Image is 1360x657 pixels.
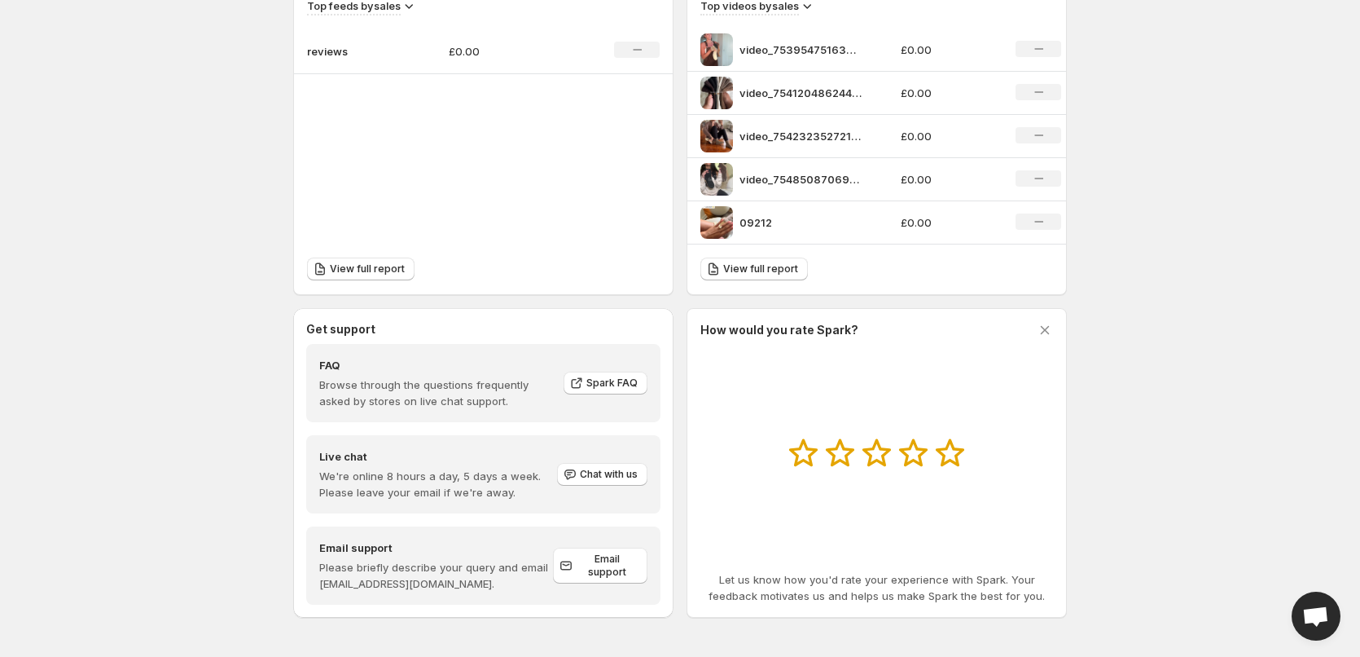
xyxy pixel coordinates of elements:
a: View full report [700,258,808,280]
a: Email support [553,548,647,584]
img: video_7542323527215549751 [700,120,733,152]
h3: Get support [306,321,375,337]
img: video_7539547516354825485 [700,33,733,66]
img: video_7541204862441229623 [700,77,733,109]
h4: FAQ [319,357,552,373]
p: 09212 [739,214,862,231]
p: video_7539547516354825485 [739,42,862,58]
p: Browse through the questions frequently asked by stores on live chat support. [319,377,552,409]
p: reviews [307,43,388,60]
span: Chat with us [580,468,638,481]
p: Let us know how you'd rate your experience with Spark. Your feedback motivates us and helps us ma... [700,571,1053,604]
p: Please briefly describe your query and email [EMAIL_ADDRESS][DOMAIN_NAME]. [319,559,553,592]
p: video_7542323527215549751 [739,128,862,144]
p: video_7541204862441229623 [739,85,862,101]
img: video_7548508706942487863 [700,163,733,196]
span: View full report [330,262,405,276]
p: £0.00 [901,85,997,101]
a: View full report [307,258,415,280]
p: £0.00 [901,128,997,144]
button: Chat with us [557,463,647,486]
a: Spark FAQ [564,372,647,395]
span: View full report [723,262,798,276]
h4: Email support [319,540,553,556]
p: £0.00 [901,214,997,231]
h4: Live chat [319,448,555,465]
span: Spark FAQ [586,377,638,390]
div: Open chat [1292,592,1340,641]
span: Email support [576,553,638,579]
p: We're online 8 hours a day, 5 days a week. Please leave your email if we're away. [319,468,555,500]
p: £0.00 [449,43,564,60]
p: £0.00 [901,42,997,58]
img: 09212 [700,206,733,239]
h3: How would you rate Spark? [700,322,858,338]
p: video_7548508706942487863 [739,171,862,187]
p: £0.00 [901,171,997,187]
